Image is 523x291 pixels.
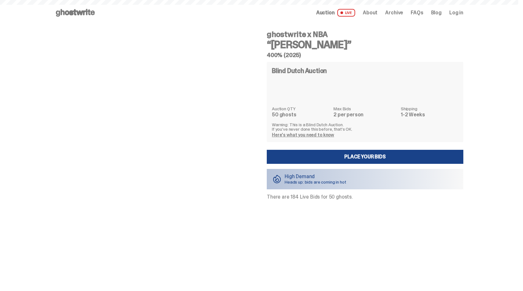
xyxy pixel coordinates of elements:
a: Auction LIVE [316,9,355,17]
dt: Auction QTY [272,106,330,111]
dd: 2 per person [333,112,397,117]
a: Here's what you need to know [272,132,334,138]
h3: “[PERSON_NAME]” [267,40,463,50]
a: About [363,10,377,15]
span: Auction [316,10,335,15]
a: Log in [449,10,463,15]
dt: Max Bids [333,106,397,111]
h4: ghostwrite x NBA [267,31,463,38]
p: Warning: This is a Blind Dutch Auction. If you’ve never done this before, that’s OK. [272,122,458,131]
p: There are 184 Live Bids for 50 ghosts. [267,194,463,200]
p: Heads up: bids are coming in hot [285,180,346,184]
a: FAQs [411,10,423,15]
dd: 50 ghosts [272,112,330,117]
h4: Blind Dutch Auction [272,68,327,74]
dd: 1-2 Weeks [401,112,458,117]
h5: 400% (2025) [267,52,463,58]
a: Blog [431,10,442,15]
dt: Shipping [401,106,458,111]
a: Archive [385,10,403,15]
a: Place your Bids [267,150,463,164]
span: LIVE [337,9,355,17]
p: High Demand [285,174,346,179]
